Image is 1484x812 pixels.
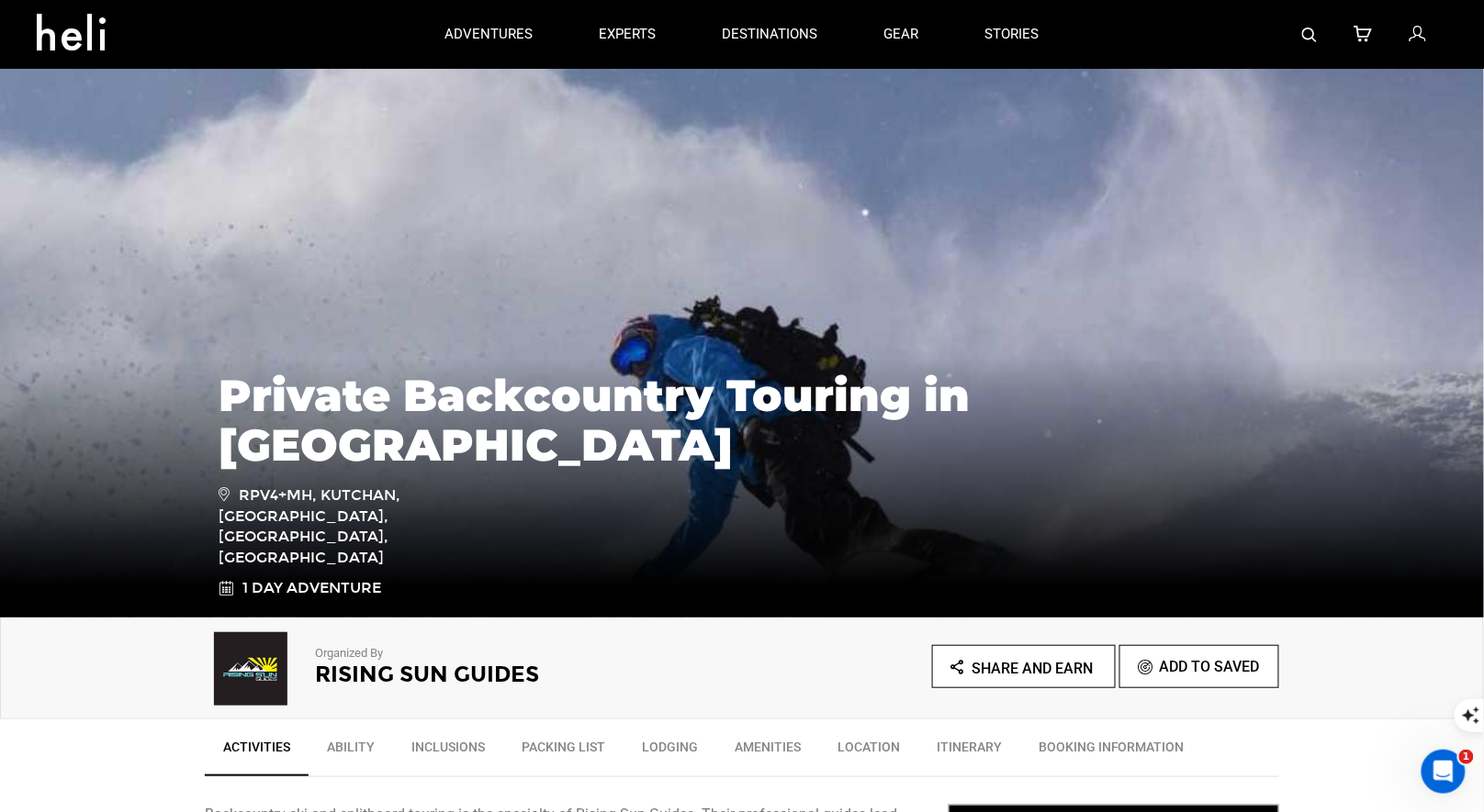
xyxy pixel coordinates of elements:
[1422,750,1466,794] iframe: Intercom live chat
[600,25,657,44] p: experts
[1302,28,1317,42] img: search-bar-icon.svg
[219,371,1265,470] h1: Private Backcountry Touring in [GEOGRAPHIC_DATA]
[972,660,1094,677] span: Share and Earn
[315,645,691,662] p: Organized By
[309,729,393,774] a: Ability
[1160,658,1260,675] span: Add To Saved
[219,484,480,569] span: RPV4+MH, Kutchan, [GEOGRAPHIC_DATA], [GEOGRAPHIC_DATA], [GEOGRAPHIC_DATA]
[205,729,309,776] a: Activities
[1020,729,1203,774] a: BOOKING INFORMATION
[445,25,534,44] p: adventures
[723,25,818,44] p: destinations
[918,729,1020,774] a: Itinerary
[716,729,819,774] a: Amenities
[624,729,716,774] a: Lodging
[393,729,503,774] a: Inclusions
[205,632,297,706] img: b42dc30c5a3f3bbb55c67b877aded823.png
[503,729,624,774] a: Packing List
[819,729,918,774] a: Location
[242,578,381,599] span: 1 Day Adventure
[315,662,691,686] h2: Rising Sun Guides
